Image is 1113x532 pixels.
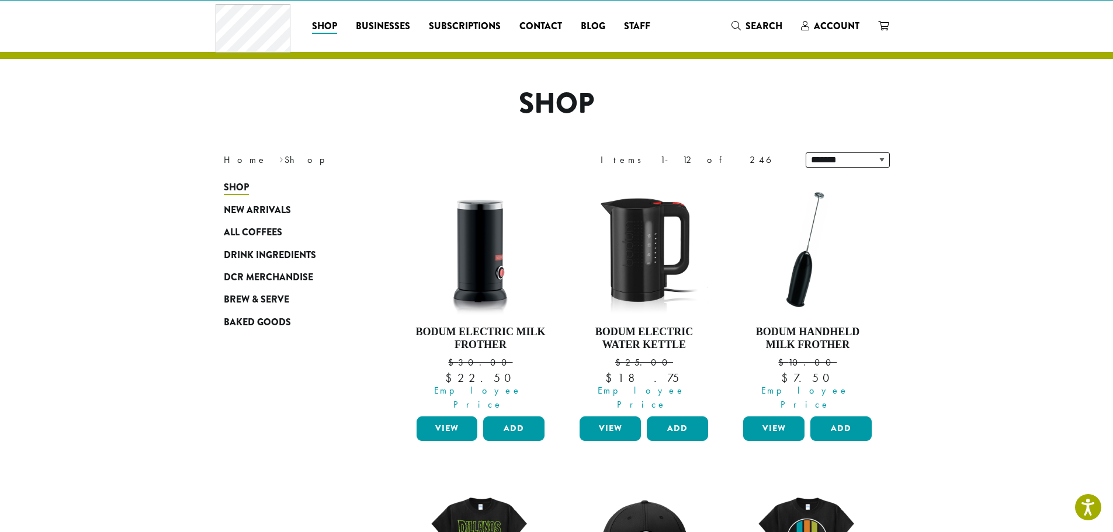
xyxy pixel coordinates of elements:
img: DP3954.01-002.png [413,182,547,317]
a: Bodum Handheld Milk Frother $10.00 Employee Price [740,182,875,412]
span: $ [781,370,793,385]
bdi: 10.00 [778,356,837,368]
button: Add [483,416,545,441]
h4: Bodum Electric Milk Frother [414,326,548,351]
a: All Coffees [224,221,364,244]
h1: Shop [215,87,899,121]
button: Add [810,416,872,441]
span: Contact [519,19,562,34]
span: All Coffees [224,225,282,240]
span: Account [814,19,859,33]
a: Home [224,154,267,166]
span: Shop [312,19,337,34]
a: Shop [224,176,364,199]
span: Search [746,19,782,33]
span: $ [448,356,458,368]
span: $ [615,356,625,368]
h4: Bodum Electric Water Kettle [577,326,711,351]
a: Search [722,16,792,36]
a: Brew & Serve [224,288,364,311]
bdi: 25.00 [615,356,673,368]
span: $ [778,356,788,368]
bdi: 18.75 [605,370,683,385]
span: Subscriptions [429,19,501,34]
h4: Bodum Handheld Milk Frother [740,326,875,351]
span: Employee Price [736,384,875,412]
span: New Arrivals [224,203,291,218]
span: $ [605,370,618,385]
span: DCR Merchandise [224,270,313,285]
span: Brew & Serve [224,293,289,307]
span: › [279,149,283,167]
span: Employee Price [409,384,548,412]
span: Shop [224,180,249,195]
a: View [580,416,641,441]
span: Businesses [356,19,410,34]
div: Items 1-12 of 246 [601,153,788,167]
img: DP3955.01.png [577,182,711,317]
span: $ [445,370,457,385]
span: Employee Price [572,384,711,412]
a: View [743,416,805,441]
span: Baked Goods [224,315,291,330]
a: DCR Merchandise [224,266,364,288]
a: Drink Ingredients [224,244,364,266]
span: Drink Ingredients [224,248,316,263]
span: Staff [624,19,650,34]
bdi: 30.00 [448,356,512,368]
a: View [417,416,478,441]
bdi: 7.50 [781,370,834,385]
a: New Arrivals [224,199,364,221]
a: Baked Goods [224,311,364,333]
a: Bodum Electric Water Kettle $25.00 Employee Price [577,182,711,412]
nav: Breadcrumb [224,153,539,167]
img: DP3927.01-002.png [740,182,875,317]
bdi: 22.50 [445,370,516,385]
span: Blog [581,19,605,34]
button: Add [647,416,708,441]
a: Bodum Electric Milk Frother $30.00 Employee Price [414,182,548,412]
a: Shop [303,17,346,36]
a: Staff [615,17,660,36]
